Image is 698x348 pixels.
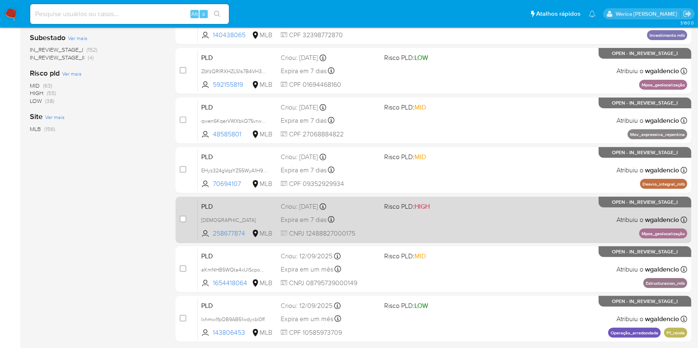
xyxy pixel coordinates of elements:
[30,9,229,19] input: Pesquise usuários ou casos...
[680,19,694,26] span: 3.160.0
[202,10,205,18] span: s
[209,8,226,20] button: search-icon
[616,10,680,18] p: werica.jgaldencio@mercadolivre.com
[683,10,692,18] a: Sair
[536,10,580,18] span: Atalhos rápidos
[191,10,198,18] span: Alt
[589,10,596,17] a: Notificações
